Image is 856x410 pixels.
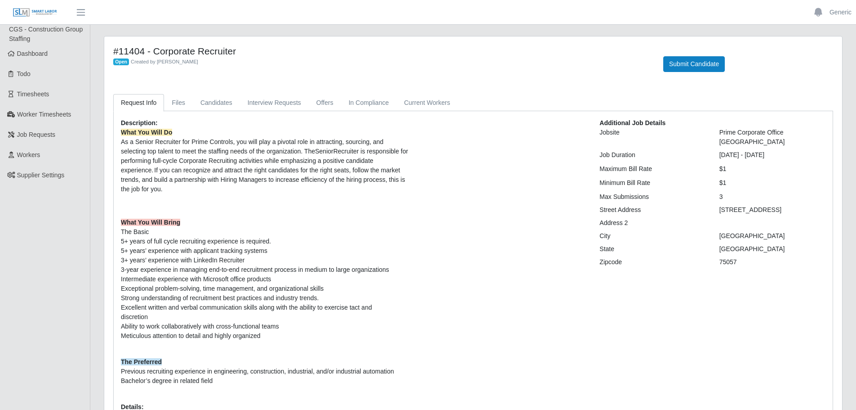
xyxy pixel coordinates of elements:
div: [DATE] - [DATE] [713,150,832,160]
p: The Basic 5+ years of full cycle recruiting experience is required. 5+ years’ experience with app... [121,218,586,350]
span: CGS - Construction Group Staffing [9,26,83,42]
a: Interview Requests [240,94,309,112]
div: Street Address [593,205,712,215]
div: Address 2 [593,218,712,228]
a: Files [164,94,193,112]
a: Candidates [193,94,240,112]
strong: What You Will Do [121,129,172,136]
span: Dashboard [17,50,48,57]
div: City [593,231,712,241]
div: Prime Corporate Office [GEOGRAPHIC_DATA] [713,128,832,147]
span: Timesheets [17,90,49,98]
div: [GEOGRAPHIC_DATA] [713,231,832,241]
div: Zipcode [593,257,712,267]
strong: What You Will Bring [121,219,180,226]
span: Job Requests [17,131,56,138]
span: Workers [17,151,40,158]
img: SLM Logo [13,8,58,18]
div: $1 [713,178,832,188]
div: Minimum Bill Rate [593,178,712,188]
span: Worker Timesheets [17,111,71,118]
div: Maximum Bill Rate [593,164,712,174]
div: $1 [713,164,832,174]
a: Offers [309,94,341,112]
div: [GEOGRAPHIC_DATA] [713,244,832,254]
span: Todo [17,70,31,77]
a: Current Workers [396,94,457,112]
span: Supplier Settings [17,171,65,179]
div: Job Duration [593,150,712,160]
a: Request Info [113,94,164,112]
div: Jobsite [593,128,712,147]
span: As a Senior Recruiter for Prime Controls, you will play a pivotal role in attracting, sourcing, a... [121,129,408,193]
h4: #11404 - Corporate Recruiter [113,45,650,57]
a: In Compliance [341,94,397,112]
button: Submit Candidate [663,56,725,72]
strong: The Preferred [121,358,162,365]
a: Generic [829,8,852,17]
div: [STREET_ADDRESS] [713,205,832,215]
b: Description: [121,119,158,126]
div: 75057 [713,257,832,267]
span: Created by [PERSON_NAME] [131,59,198,64]
div: State [593,244,712,254]
div: Max Submissions [593,192,712,202]
span: Open [113,59,129,66]
div: 3 [713,192,832,202]
p: Previous recruiting experience in engineering, construction, industrial, and/or industrial automa... [121,357,586,386]
b: Additional Job Details [599,119,665,126]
